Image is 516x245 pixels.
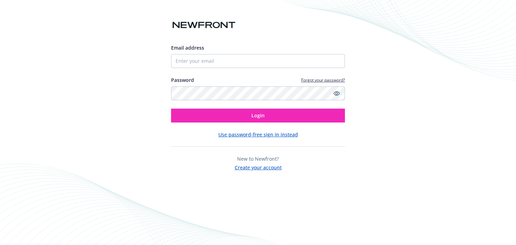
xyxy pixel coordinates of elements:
[251,112,265,119] span: Login
[218,131,298,138] button: Use password-free sign in instead
[235,162,282,171] button: Create your account
[171,19,237,31] img: Newfront logo
[237,155,279,162] span: New to Newfront?
[171,109,345,122] button: Login
[171,54,345,68] input: Enter your email
[171,44,204,51] span: Email address
[171,86,345,100] input: Enter your password
[301,77,345,83] a: Forgot your password?
[332,89,341,98] a: Show password
[171,76,194,84] label: Password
